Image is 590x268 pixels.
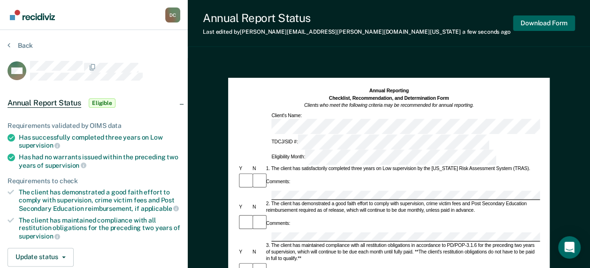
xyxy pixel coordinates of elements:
span: a few seconds ago [462,29,511,35]
div: N [251,249,265,255]
div: Comments: [265,178,291,185]
div: Eligibility Month: [270,149,497,165]
button: Update status [8,248,74,267]
span: Annual Report Status [8,98,81,108]
span: supervision [19,141,60,149]
div: Last edited by [PERSON_NAME][EMAIL_ADDRESS][PERSON_NAME][DOMAIN_NAME][US_STATE] [203,29,511,35]
div: 2. The client has demonstrated a good faith effort to comply with supervision, crime victim fees ... [265,201,540,214]
div: Requirements validated by OIMS data [8,122,180,130]
div: Y [238,249,251,255]
span: supervision [19,232,60,240]
button: Profile dropdown button [165,7,180,22]
div: N [251,165,265,172]
span: supervision [45,162,86,169]
div: Requirements to check [8,177,180,185]
button: Back [8,41,33,50]
div: Annual Report Status [203,11,511,25]
img: Recidiviz [10,10,55,20]
div: The client has maintained compliance with all restitution obligations for the preceding two years of [19,216,180,240]
span: applicable [141,205,179,212]
div: Has had no warrants issued within the preceding two years of [19,153,180,169]
div: N [251,204,265,210]
div: 3. The client has maintained compliance with all restitution obligations in accordance to PD/POP-... [265,242,540,262]
div: TDCJ/SID #: [270,134,490,150]
div: 1. The client has satisfactorily completed three years on Low supervision by the [US_STATE] Risk ... [265,165,540,172]
strong: Checklist, Recommendation, and Determination Form [329,96,449,101]
strong: Annual Reporting [369,88,408,94]
em: Clients who meet the following criteria may be recommended for annual reporting. [304,103,473,108]
div: The client has demonstrated a good faith effort to comply with supervision, crime victim fees and... [19,188,180,212]
span: Eligible [89,98,115,108]
div: Y [238,204,251,210]
div: D C [165,7,180,22]
div: Y [238,165,251,172]
div: Open Intercom Messenger [558,236,581,259]
div: Comments: [265,220,291,226]
div: Has successfully completed three years on Low [19,134,180,149]
button: Download Form [513,15,575,31]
